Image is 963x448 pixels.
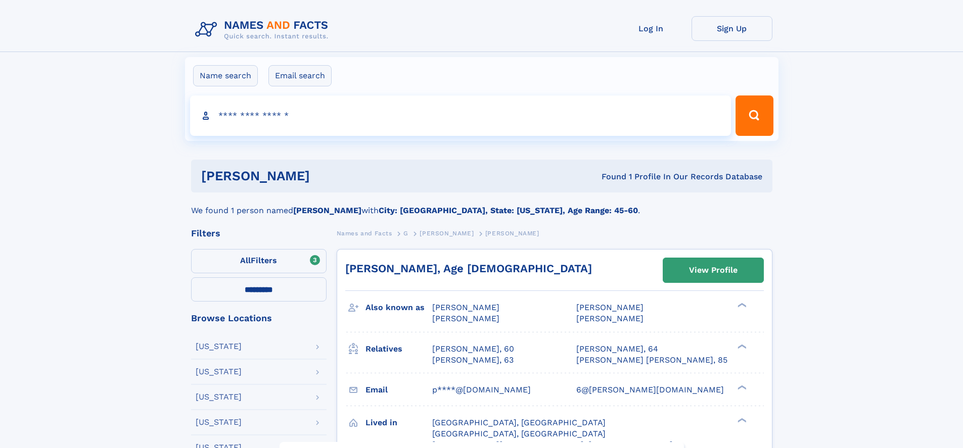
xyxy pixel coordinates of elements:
[193,65,258,86] label: Name search
[689,259,738,282] div: View Profile
[432,343,514,355] a: [PERSON_NAME], 60
[191,192,772,217] div: We found 1 person named with .
[365,381,432,399] h3: Email
[735,384,747,390] div: ❯
[345,262,592,275] a: [PERSON_NAME], Age [DEMOGRAPHIC_DATA]
[379,206,638,215] b: City: [GEOGRAPHIC_DATA], State: [US_STATE], Age Range: 45-60
[337,227,392,239] a: Names and Facts
[191,16,337,43] img: Logo Names and Facts
[196,342,242,351] div: [US_STATE]
[576,355,727,366] a: [PERSON_NAME] [PERSON_NAME], 85
[268,65,332,86] label: Email search
[403,230,408,237] span: G
[576,314,644,323] span: [PERSON_NAME]
[191,314,327,323] div: Browse Locations
[196,393,242,401] div: [US_STATE]
[196,418,242,426] div: [US_STATE]
[432,314,499,323] span: [PERSON_NAME]
[196,368,242,376] div: [US_STATE]
[576,385,724,394] span: 6@[PERSON_NAME][DOMAIN_NAME]
[576,303,644,312] span: [PERSON_NAME]
[735,302,747,309] div: ❯
[611,16,692,41] a: Log In
[735,343,747,350] div: ❯
[432,355,514,366] a: [PERSON_NAME], 63
[692,16,772,41] a: Sign Up
[432,429,606,438] span: [GEOGRAPHIC_DATA], [GEOGRAPHIC_DATA]
[432,418,606,427] span: [GEOGRAPHIC_DATA], [GEOGRAPHIC_DATA]
[365,340,432,358] h3: Relatives
[420,227,474,239] a: [PERSON_NAME]
[455,171,762,182] div: Found 1 Profile In Our Records Database
[432,303,499,312] span: [PERSON_NAME]
[735,417,747,423] div: ❯
[365,414,432,431] h3: Lived in
[576,343,658,355] a: [PERSON_NAME], 64
[365,299,432,316] h3: Also known as
[191,229,327,238] div: Filters
[663,258,763,282] a: View Profile
[485,230,539,237] span: [PERSON_NAME]
[240,256,251,265] span: All
[403,227,408,239] a: G
[420,230,474,237] span: [PERSON_NAME]
[190,95,731,136] input: search input
[191,249,327,273] label: Filters
[736,95,773,136] button: Search Button
[293,206,361,215] b: [PERSON_NAME]
[201,170,456,182] h1: [PERSON_NAME]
